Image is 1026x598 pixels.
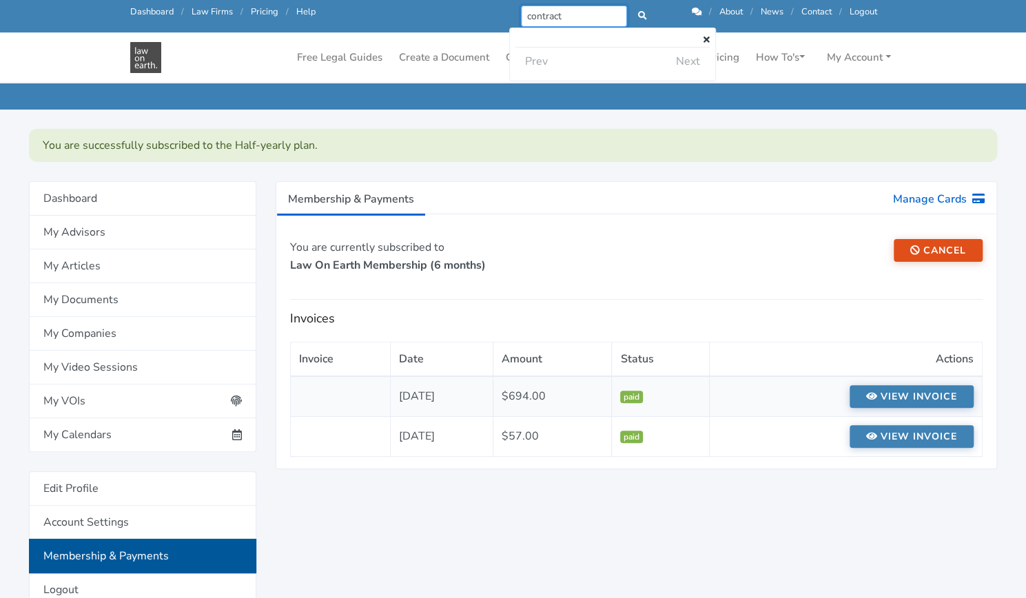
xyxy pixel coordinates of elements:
[29,317,256,351] a: My Companies
[391,342,493,376] th: Date
[290,239,626,274] p: You are currently subscribed to
[801,6,832,18] a: Contact
[251,6,278,18] a: Pricing
[29,129,997,162] div: You are successfully subscribed to the Half-yearly plan.
[894,239,983,262] button: Cancel
[29,418,256,452] a: My Calendars
[521,6,628,27] input: Search
[130,42,161,73] img: Law On Earth
[181,6,184,18] span: /
[29,384,256,418] a: My VOIs
[493,376,612,417] td: $694.00
[750,6,753,18] span: /
[850,6,877,18] a: Logout
[29,283,256,317] a: My Documents
[881,182,996,216] a: Manage Cards
[29,249,256,283] a: My Articles
[839,6,842,18] span: /
[750,44,810,71] a: How To's
[761,6,783,18] a: News
[500,44,592,71] a: Get Legal Advice
[620,391,643,403] span: paid
[291,342,391,376] th: Invoice
[493,416,612,456] td: $57.00
[620,431,643,443] span: paid
[791,6,794,18] span: /
[493,342,612,376] th: Amount
[29,539,256,573] a: Membership & Payments
[290,311,983,327] h5: Invoices
[612,342,709,376] th: Status
[850,425,974,448] a: View invoice
[240,6,243,18] span: /
[719,6,743,18] a: About
[29,506,256,539] a: Account Settings
[286,6,289,18] span: /
[276,182,426,216] a: Membership & Payments
[130,6,174,18] a: Dashboard
[821,44,896,71] a: My Account
[29,351,256,384] a: My Video Sessions
[850,385,974,408] a: View invoice
[709,6,712,18] span: /
[709,342,983,376] th: Actions
[296,6,316,18] a: Help
[29,216,256,249] a: My Advisors
[700,44,745,71] a: Pricing
[192,6,233,18] a: Law Firms
[29,181,256,216] a: Dashboard
[393,44,495,71] a: Create a Document
[29,471,256,506] a: Edit Profile
[391,416,493,456] td: [DATE]
[290,258,486,273] strong: Law On Earth Membership (6 months)
[391,376,493,417] td: [DATE]
[291,44,388,71] a: Free Legal Guides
